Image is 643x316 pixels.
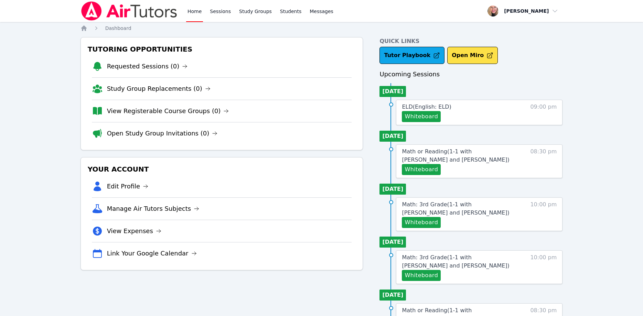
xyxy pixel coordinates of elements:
li: [DATE] [379,86,406,97]
a: Tutor Playbook [379,47,444,64]
a: View Expenses [107,226,161,236]
li: [DATE] [379,184,406,195]
span: 10:00 pm [530,253,557,281]
span: ELD ( English: ELD ) [402,103,451,110]
a: Math: 3rd Grade(1-1 with [PERSON_NAME] and [PERSON_NAME]) [402,253,518,270]
button: Whiteboard [402,270,441,281]
button: Whiteboard [402,111,441,122]
a: Math or Reading(1-1 with [PERSON_NAME] and [PERSON_NAME]) [402,148,518,164]
a: Math: 3rd Grade(1-1 with [PERSON_NAME] and [PERSON_NAME]) [402,200,518,217]
a: Open Study Group Invitations (0) [107,129,218,138]
li: [DATE] [379,290,406,301]
a: Dashboard [105,25,131,32]
a: View Registerable Course Groups (0) [107,106,229,116]
nav: Breadcrumb [81,25,563,32]
h3: Upcoming Sessions [379,69,562,79]
span: 08:30 pm [530,148,557,175]
span: Dashboard [105,25,131,31]
h4: Quick Links [379,37,562,45]
li: [DATE] [379,131,406,142]
a: Manage Air Tutors Subjects [107,204,200,214]
h3: Your Account [86,163,357,175]
button: Whiteboard [402,217,441,228]
img: Air Tutors [81,1,178,21]
a: ELD(English: ELD) [402,103,451,111]
button: Whiteboard [402,164,441,175]
h3: Tutoring Opportunities [86,43,357,55]
span: Messages [310,8,333,15]
span: Math: 3rd Grade ( 1-1 with [PERSON_NAME] and [PERSON_NAME] ) [402,201,509,216]
li: [DATE] [379,237,406,248]
button: Open Miro [447,47,498,64]
a: Study Group Replacements (0) [107,84,211,94]
a: Requested Sessions (0) [107,62,188,71]
a: Link Your Google Calendar [107,249,197,258]
span: 09:00 pm [530,103,557,122]
a: Edit Profile [107,182,149,191]
span: 10:00 pm [530,200,557,228]
span: Math: 3rd Grade ( 1-1 with [PERSON_NAME] and [PERSON_NAME] ) [402,254,509,269]
span: Math or Reading ( 1-1 with [PERSON_NAME] and [PERSON_NAME] ) [402,148,509,163]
